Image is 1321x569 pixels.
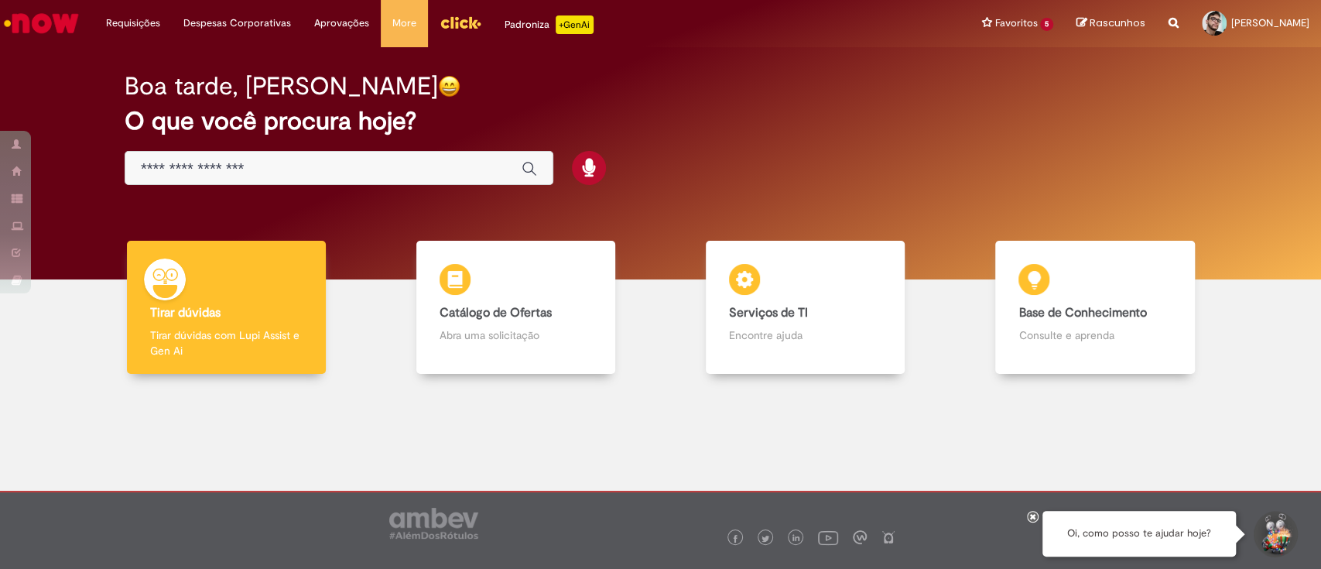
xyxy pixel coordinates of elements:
b: Serviços de TI [729,305,808,320]
p: Encontre ajuda [729,327,881,343]
img: logo_footer_naosei.png [881,530,895,544]
a: Base de Conhecimento Consulte e aprenda [950,241,1240,375]
img: logo_footer_workplace.png [853,530,867,544]
p: Consulte e aprenda [1018,327,1171,343]
span: More [392,15,416,31]
a: Serviços de TI Encontre ajuda [661,241,950,375]
p: Tirar dúvidas com Lupi Assist e Gen Ai [150,327,303,358]
h2: O que você procura hoje? [125,108,1196,135]
a: Rascunhos [1076,16,1145,31]
button: Iniciar Conversa de Suporte [1251,511,1298,557]
a: Tirar dúvidas Tirar dúvidas com Lupi Assist e Gen Ai [81,241,371,375]
span: Aprovações [314,15,369,31]
img: logo_footer_youtube.png [818,527,838,547]
span: 5 [1040,18,1053,31]
a: Catálogo de Ofertas Abra uma solicitação [371,241,660,375]
span: Rascunhos [1090,15,1145,30]
img: ServiceNow [2,8,81,39]
div: Padroniza [505,15,594,34]
img: logo_footer_twitter.png [761,535,769,543]
p: +GenAi [556,15,594,34]
img: logo_footer_ambev_rotulo_gray.png [389,508,478,539]
img: logo_footer_facebook.png [731,535,739,543]
img: happy-face.png [438,75,460,98]
span: [PERSON_NAME] [1231,16,1309,29]
img: click_logo_yellow_360x200.png [440,11,481,34]
h2: Boa tarde, [PERSON_NAME] [125,73,438,100]
b: Catálogo de Ofertas [440,305,552,320]
b: Tirar dúvidas [150,305,221,320]
span: Favoritos [994,15,1037,31]
span: Despesas Corporativas [183,15,291,31]
div: Oi, como posso te ajudar hoje? [1042,511,1236,557]
p: Abra uma solicitação [440,327,592,343]
b: Base de Conhecimento [1018,305,1146,320]
span: Requisições [106,15,160,31]
img: logo_footer_linkedin.png [792,534,800,543]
